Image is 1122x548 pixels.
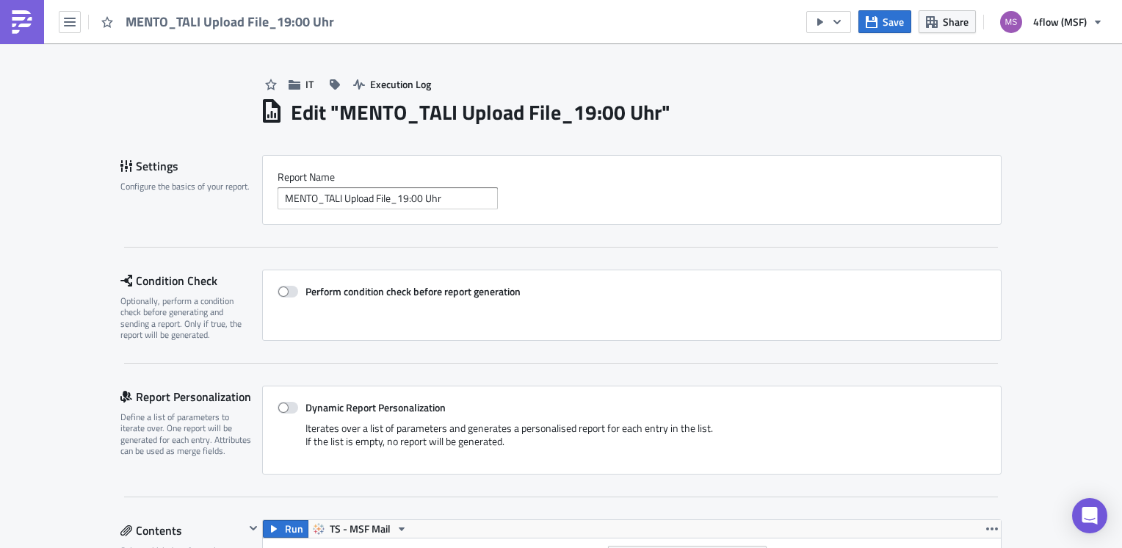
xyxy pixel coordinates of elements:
div: Define a list of parameters to iterate over. One report will be generated for each entry. Attribu... [120,411,253,457]
span: Execution Log [370,76,431,92]
button: Share [919,10,976,33]
span: Share [943,14,969,29]
div: Condition Check [120,270,262,292]
div: Optionally, perform a condition check before generating and sending a report. Only if true, the r... [120,295,253,341]
img: PushMetrics [10,10,34,34]
span: Save [883,14,904,29]
button: TS - MSF Mail [308,520,413,538]
div: Settings [120,155,262,177]
button: Save [858,10,911,33]
img: Avatar [999,10,1024,35]
span: 4flow (MSF) [1033,14,1087,29]
body: Rich Text Area. Press ALT-0 for help. [6,6,701,18]
div: Configure the basics of your report. [120,181,253,192]
strong: Perform condition check before report generation [305,284,521,299]
span: MENTO_TALI Upload File_19:00 Uhr [126,13,336,30]
strong: Dynamic Report Personalization [305,400,446,415]
button: Hide content [245,519,262,537]
div: Iterates over a list of parameters and generates a personalised report for each entry in the list... [278,422,986,459]
div: Open Intercom Messenger [1072,498,1107,533]
div: Contents [120,519,245,541]
h1: Edit " MENTO_TALI Upload File_19:00 Uhr " [291,99,670,126]
span: IT [305,76,314,92]
button: Run [263,520,308,538]
button: IT [281,73,321,95]
div: Report Personalization [120,386,262,408]
span: Run [285,520,303,538]
label: Report Nam﻿e [278,170,986,184]
button: 4flow (MSF) [991,6,1111,38]
span: TS - MSF Mail [330,520,391,538]
button: Execution Log [346,73,438,95]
